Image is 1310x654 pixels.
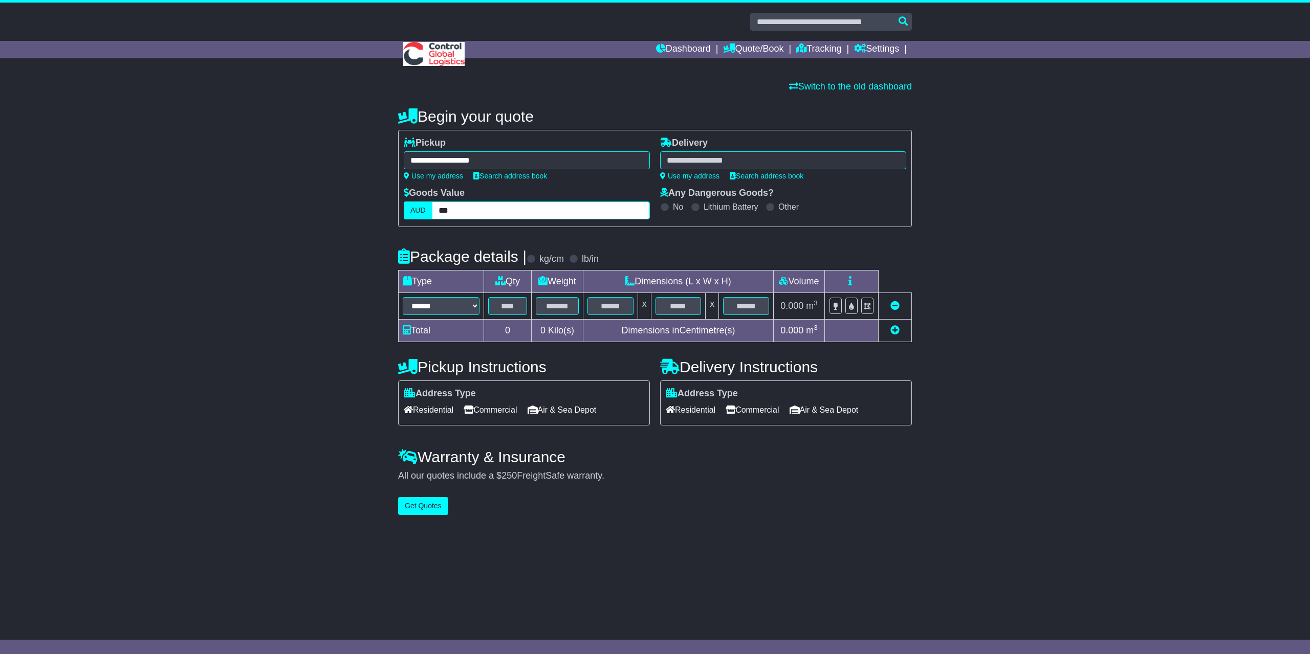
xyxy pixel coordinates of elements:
[723,41,783,58] a: Quote/Book
[540,325,545,335] span: 0
[814,299,818,307] sup: 3
[726,402,779,418] span: Commercial
[780,325,803,335] span: 0.000
[666,388,738,399] label: Address Type
[796,41,841,58] a: Tracking
[704,202,758,212] label: Lithium Battery
[806,325,818,335] span: m
[398,108,912,125] h4: Begin your quote
[532,270,583,293] td: Weight
[404,138,446,149] label: Pickup
[706,293,719,320] td: x
[484,270,532,293] td: Qty
[399,270,484,293] td: Type
[789,81,912,92] a: Switch to the old dashboard
[484,320,532,342] td: 0
[806,301,818,311] span: m
[814,324,818,331] sup: 3
[773,270,824,293] td: Volume
[778,202,799,212] label: Other
[583,320,773,342] td: Dimensions in Centimetre(s)
[890,325,900,335] a: Add new item
[528,402,597,418] span: Air & Sea Depot
[660,172,719,180] a: Use my address
[404,402,453,418] span: Residential
[398,358,650,375] h4: Pickup Instructions
[673,202,683,212] label: No
[582,254,599,265] label: lb/in
[398,248,527,265] h4: Package details |
[398,470,912,482] div: All our quotes include a $ FreightSafe warranty.
[539,254,564,265] label: kg/cm
[404,388,476,399] label: Address Type
[404,188,465,199] label: Goods Value
[660,358,912,375] h4: Delivery Instructions
[780,301,803,311] span: 0.000
[854,41,899,58] a: Settings
[473,172,547,180] a: Search address book
[890,301,900,311] a: Remove this item
[532,320,583,342] td: Kilo(s)
[666,402,715,418] span: Residential
[398,497,448,515] button: Get Quotes
[399,320,484,342] td: Total
[404,172,463,180] a: Use my address
[660,188,774,199] label: Any Dangerous Goods?
[730,172,803,180] a: Search address book
[638,293,651,320] td: x
[501,470,517,481] span: 250
[583,270,773,293] td: Dimensions (L x W x H)
[464,402,517,418] span: Commercial
[398,448,912,465] h4: Warranty & Insurance
[404,201,432,219] label: AUD
[656,41,711,58] a: Dashboard
[790,402,859,418] span: Air & Sea Depot
[660,138,708,149] label: Delivery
